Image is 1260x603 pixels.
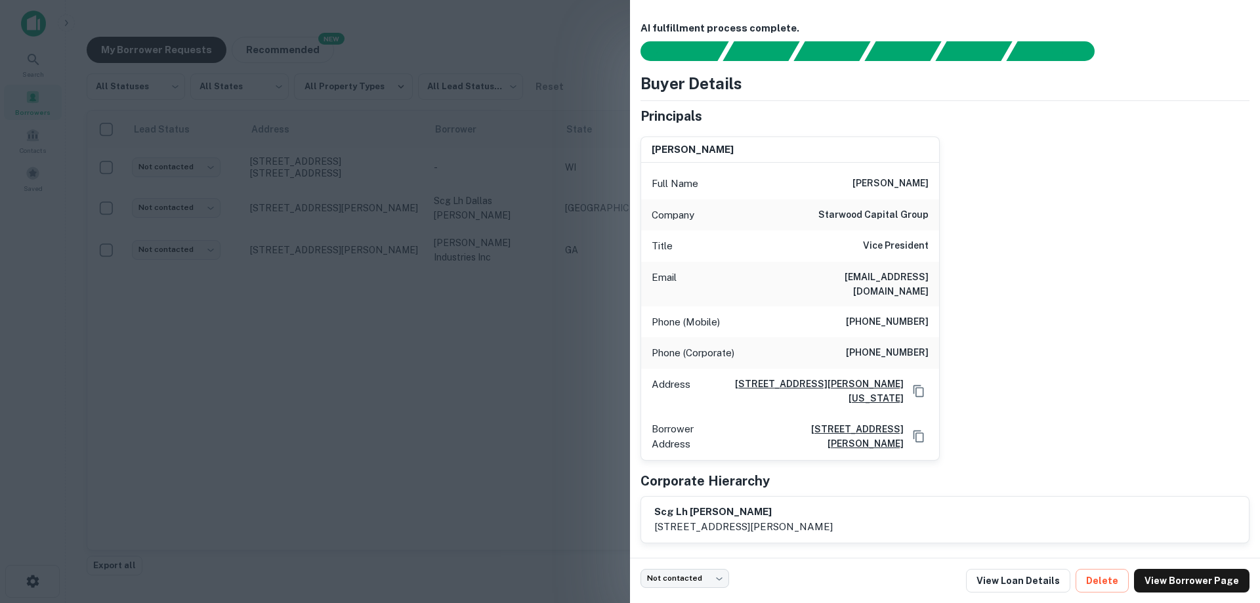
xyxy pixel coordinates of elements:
h6: AI fulfillment process complete. [640,21,1249,36]
p: Phone (Corporate) [652,345,734,361]
h6: [PERSON_NAME] [852,176,929,192]
h5: Principals [640,106,702,126]
h6: starwood capital group [818,207,929,223]
p: Company [652,207,694,223]
button: Delete [1076,569,1129,593]
p: Email [652,270,677,299]
p: [STREET_ADDRESS][PERSON_NAME] [654,519,833,535]
div: Sending borrower request to AI... [625,41,723,61]
p: Address [652,377,690,405]
p: Full Name [652,176,698,192]
a: View Borrower Page [1134,569,1249,593]
h6: [PERSON_NAME] [652,142,734,157]
a: View Loan Details [966,569,1070,593]
div: Your request is received and processing... [723,41,799,61]
div: Principals found, still searching for contact information. This may take time... [935,41,1012,61]
h6: Vice President [863,238,929,254]
div: Not contacted [640,569,729,588]
gu-sc-dial: Click to Connect 3056955200 [846,347,929,358]
h5: Corporate Hierarchy [640,471,770,491]
h4: Buyer Details [640,72,742,95]
a: [STREET_ADDRESS][PERSON_NAME][US_STATE] [696,377,904,405]
button: Copy Address [909,381,929,401]
button: Copy Address [909,426,929,446]
p: Phone (Mobile) [652,314,720,330]
p: Title [652,238,673,254]
h6: [EMAIL_ADDRESS][DOMAIN_NAME] [771,270,929,299]
p: Borrower Address [652,421,730,452]
iframe: Chat Widget [1194,498,1260,561]
gu-sc-dial: Click to Connect 9172973874 [846,316,929,327]
div: Documents found, AI parsing details... [793,41,870,61]
a: [STREET_ADDRESS][PERSON_NAME] [736,422,904,451]
div: AI fulfillment process complete. [1007,41,1110,61]
h6: scg lh [PERSON_NAME] [654,505,833,520]
div: Principals found, AI now looking for contact information... [864,41,941,61]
